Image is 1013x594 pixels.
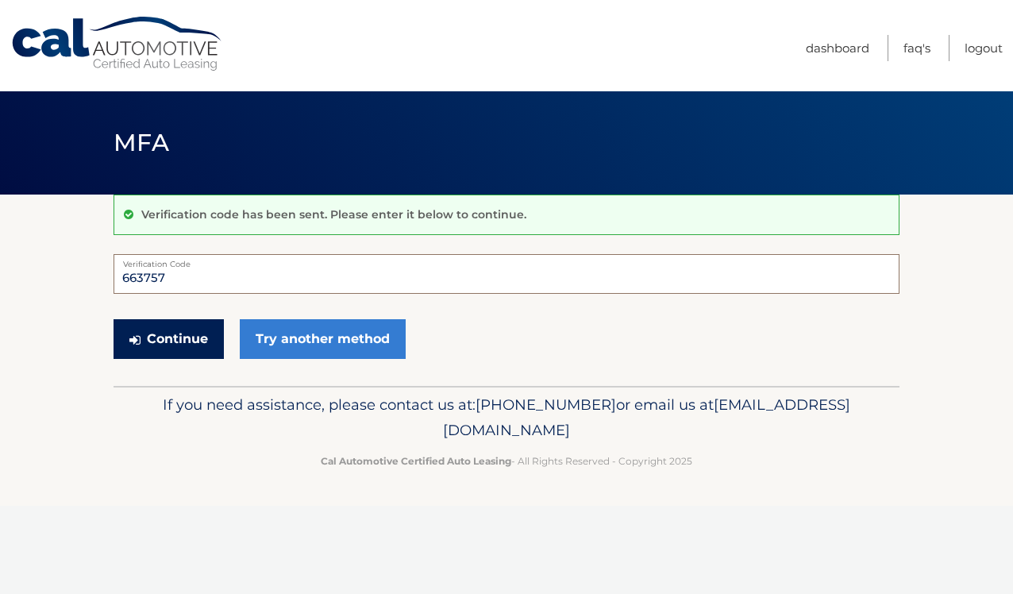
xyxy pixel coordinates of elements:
a: Dashboard [806,35,869,61]
strong: Cal Automotive Certified Auto Leasing [321,455,511,467]
p: Verification code has been sent. Please enter it below to continue. [141,207,526,222]
input: Verification Code [114,254,899,294]
p: If you need assistance, please contact us at: or email us at [124,392,889,443]
a: Cal Automotive [10,16,225,72]
p: - All Rights Reserved - Copyright 2025 [124,453,889,469]
span: [EMAIL_ADDRESS][DOMAIN_NAME] [443,395,850,439]
button: Continue [114,319,224,359]
a: Logout [965,35,1003,61]
a: Try another method [240,319,406,359]
span: MFA [114,128,169,157]
label: Verification Code [114,254,899,267]
a: FAQ's [903,35,930,61]
span: [PHONE_NUMBER] [476,395,616,414]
